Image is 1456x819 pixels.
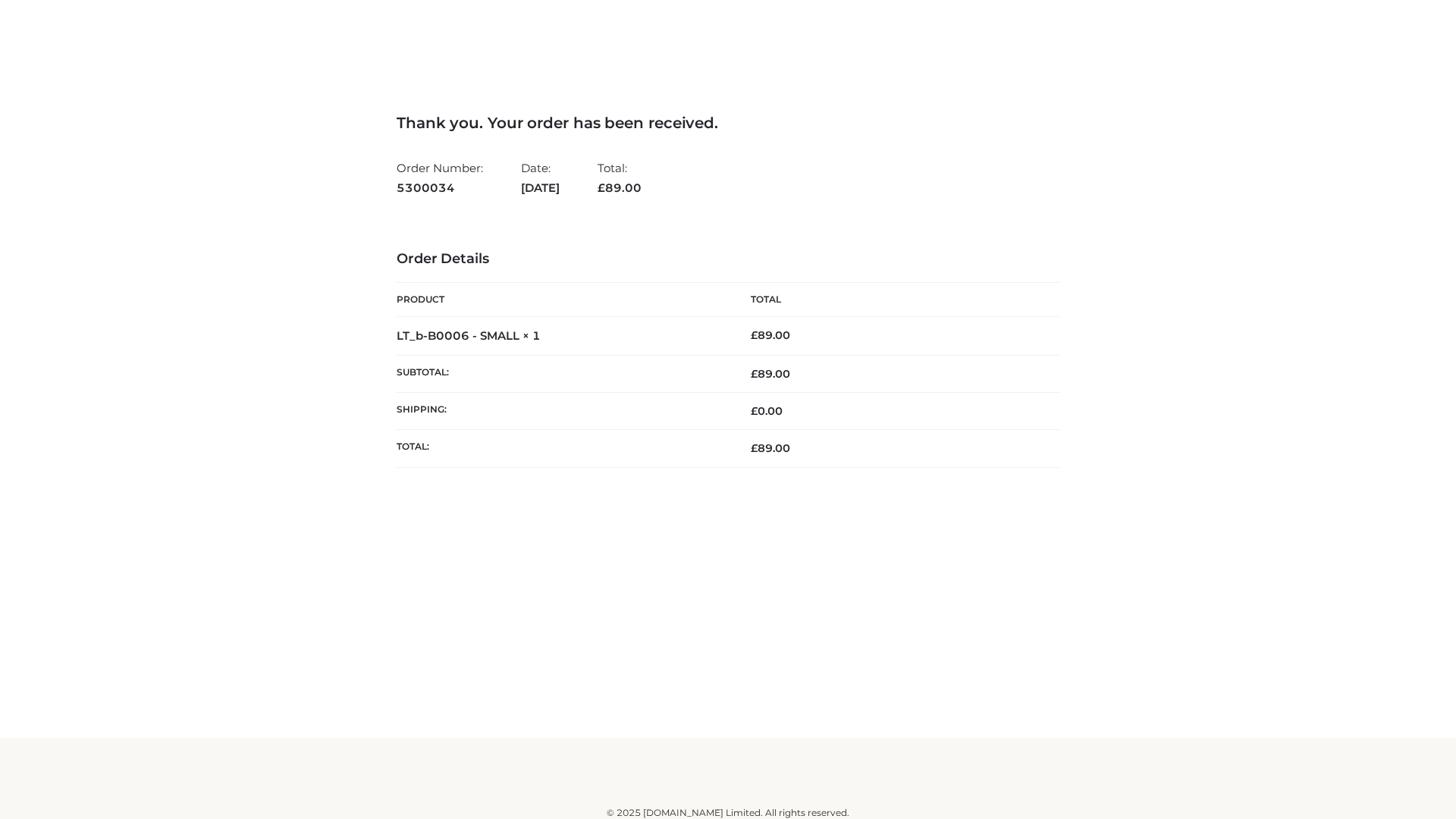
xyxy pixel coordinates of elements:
[397,155,483,201] li: Order Number:
[751,441,790,455] span: 89.00
[598,180,642,195] span: 89.00
[521,155,560,201] li: Date:
[397,328,519,343] a: LT_b-B0006 - SMALL
[751,404,783,418] bdi: 0.00
[397,178,483,198] strong: 5300034
[397,393,728,430] th: Shipping:
[397,430,728,467] th: Total:
[397,355,728,392] th: Subtotal:
[751,328,790,342] bdi: 89.00
[728,283,1059,317] th: Total
[521,178,560,198] strong: [DATE]
[598,180,605,195] span: £
[751,367,758,381] span: £
[397,114,1059,132] h3: Thank you. Your order has been received.
[522,328,541,343] strong: × 1
[397,283,728,317] th: Product
[751,328,758,342] span: £
[598,155,642,201] li: Total:
[751,404,758,418] span: £
[397,251,1059,268] h3: Order Details
[751,441,758,455] span: £
[751,367,790,381] span: 89.00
